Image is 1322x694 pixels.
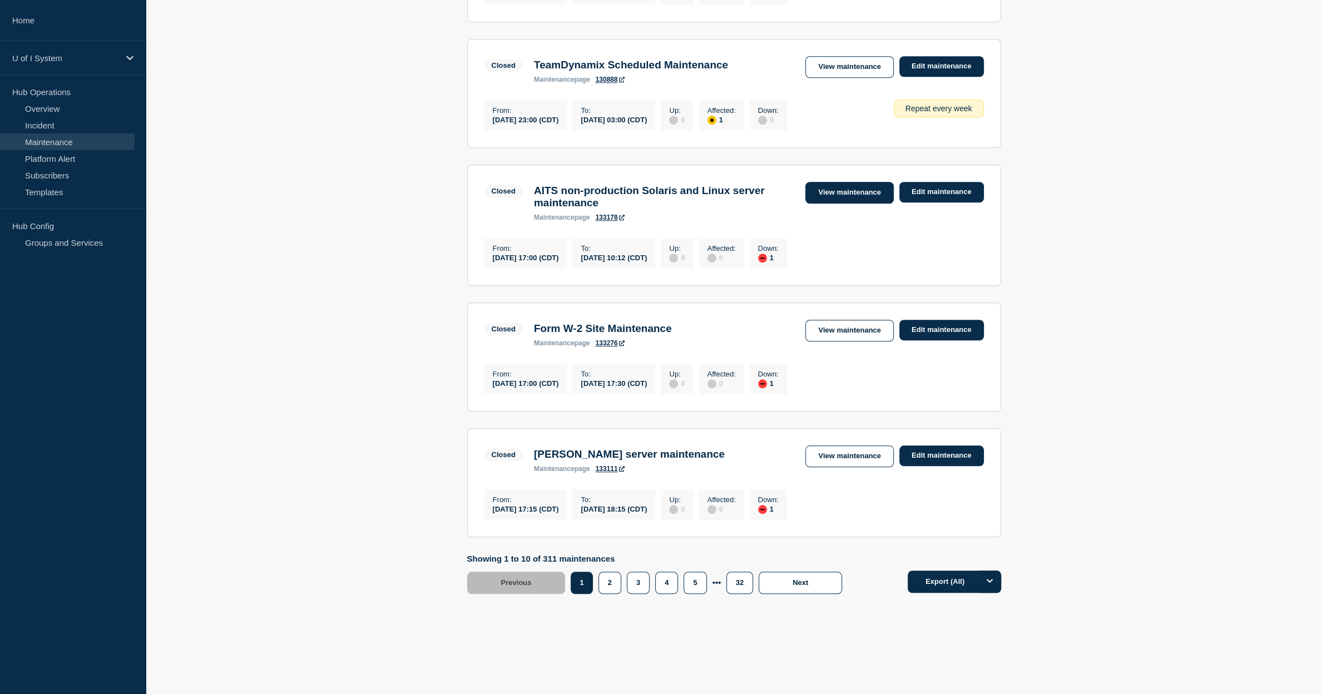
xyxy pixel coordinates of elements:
span: maintenance [534,76,575,83]
div: [DATE] 10:12 (CDT) [581,252,647,262]
p: page [534,465,590,473]
button: Export (All) [908,571,1001,593]
div: [DATE] 17:30 (CDT) [581,378,647,388]
div: down [758,254,767,262]
a: View maintenance [805,56,893,78]
div: 0 [707,252,736,262]
button: 32 [726,572,753,594]
div: disabled [669,505,678,514]
p: Up : [669,495,685,504]
span: maintenance [534,465,575,473]
button: Next [759,572,842,594]
a: 133178 [596,214,625,221]
div: 1 [758,252,779,262]
div: disabled [669,379,678,388]
p: To : [581,495,647,504]
div: [DATE] 03:00 (CDT) [581,115,647,124]
div: Closed [492,450,516,459]
h3: TeamDynamix Scheduled Maintenance [534,59,728,71]
p: From : [493,495,559,504]
p: Down : [758,495,779,504]
div: 0 [669,115,685,125]
h3: [PERSON_NAME] server maintenance [534,448,725,460]
p: Up : [669,370,685,378]
a: 133111 [596,465,625,473]
p: Up : [669,106,685,115]
button: 2 [598,572,621,594]
button: Options [979,571,1001,593]
a: 130888 [596,76,625,83]
div: affected [707,116,716,125]
div: disabled [669,116,678,125]
a: View maintenance [805,320,893,341]
a: View maintenance [805,445,893,467]
h3: AITS non-production Solaris and Linux server maintenance [534,185,795,209]
div: 1 [707,115,736,125]
span: Previous [501,578,532,587]
button: Previous [467,572,566,594]
div: [DATE] 23:00 (CDT) [493,115,559,124]
div: [DATE] 17:15 (CDT) [493,504,559,513]
h3: Form W-2 Site Maintenance [534,323,672,335]
p: Down : [758,244,779,252]
p: page [534,214,590,221]
div: [DATE] 17:00 (CDT) [493,378,559,388]
span: maintenance [534,214,575,221]
div: disabled [707,505,716,514]
p: From : [493,244,559,252]
div: 0 [707,378,736,388]
a: 133276 [596,339,625,347]
div: disabled [669,254,678,262]
p: From : [493,106,559,115]
p: page [534,339,590,347]
div: 1 [758,378,779,388]
p: From : [493,370,559,378]
button: 3 [627,572,650,594]
p: Affected : [707,370,736,378]
a: Edit maintenance [899,445,984,466]
p: To : [581,244,647,252]
div: [DATE] 18:15 (CDT) [581,504,647,513]
p: Up : [669,244,685,252]
p: To : [581,370,647,378]
div: 0 [707,504,736,514]
div: down [758,379,767,388]
p: Affected : [707,244,736,252]
p: Affected : [707,106,736,115]
p: page [534,76,590,83]
div: 0 [669,378,685,388]
div: disabled [758,116,767,125]
button: 5 [684,572,706,594]
div: disabled [707,379,716,388]
a: Edit maintenance [899,182,984,202]
a: Edit maintenance [899,56,984,77]
div: Repeat every week [894,100,984,117]
div: 0 [669,504,685,514]
a: View maintenance [805,182,893,204]
div: disabled [707,254,716,262]
div: Closed [492,61,516,70]
button: 4 [655,572,678,594]
div: Closed [492,187,516,195]
div: 0 [758,115,779,125]
a: Edit maintenance [899,320,984,340]
div: 0 [669,252,685,262]
p: Showing 1 to 10 of 311 maintenances [467,554,848,563]
p: U of I System [12,53,119,63]
span: maintenance [534,339,575,347]
p: Affected : [707,495,736,504]
p: Down : [758,106,779,115]
div: 1 [758,504,779,514]
div: [DATE] 17:00 (CDT) [493,252,559,262]
div: Closed [492,325,516,333]
button: 1 [571,572,592,594]
span: Next [793,578,808,587]
div: down [758,505,767,514]
p: To : [581,106,647,115]
p: Down : [758,370,779,378]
